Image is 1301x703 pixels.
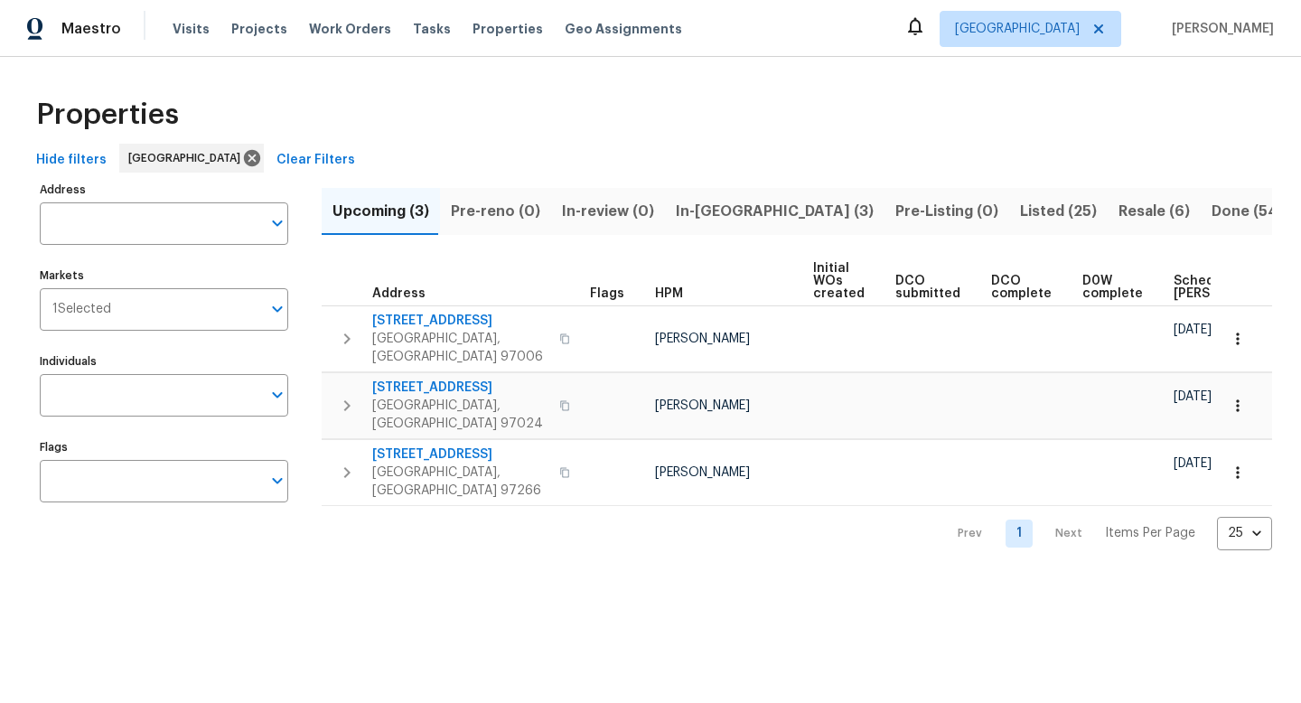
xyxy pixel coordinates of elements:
span: [DATE] [1174,457,1212,470]
span: Pre-Listing (0) [895,199,998,224]
span: [GEOGRAPHIC_DATA], [GEOGRAPHIC_DATA] 97266 [372,464,548,500]
span: [GEOGRAPHIC_DATA], [GEOGRAPHIC_DATA] 97024 [372,397,548,433]
span: Maestro [61,20,121,38]
a: Goto page 1 [1006,520,1033,548]
span: [PERSON_NAME] [655,333,750,345]
span: [DATE] [1174,323,1212,336]
span: Flags [590,287,624,300]
span: Visits [173,20,210,38]
span: Clear Filters [276,149,355,172]
p: Items Per Page [1105,524,1195,542]
span: DCO complete [991,275,1052,300]
label: Address [40,184,288,195]
label: Markets [40,270,288,281]
span: Geo Assignments [565,20,682,38]
span: Properties [473,20,543,38]
nav: Pagination Navigation [941,517,1272,550]
span: In-[GEOGRAPHIC_DATA] (3) [676,199,874,224]
span: [STREET_ADDRESS] [372,312,548,330]
span: [STREET_ADDRESS] [372,445,548,464]
span: HPM [655,287,683,300]
span: Scheduled [PERSON_NAME] [1174,275,1276,300]
span: Initial WOs created [813,262,865,300]
span: [PERSON_NAME] [655,399,750,412]
label: Individuals [40,356,288,367]
span: Upcoming (3) [332,199,429,224]
button: Open [265,382,290,408]
div: 25 [1217,510,1272,557]
span: Done (548) [1212,199,1294,224]
button: Clear Filters [269,144,362,177]
button: Hide filters [29,144,114,177]
span: Tasks [413,23,451,35]
span: Pre-reno (0) [451,199,540,224]
button: Open [265,296,290,322]
span: 1 Selected [52,302,111,317]
span: [GEOGRAPHIC_DATA] [955,20,1080,38]
span: DCO submitted [895,275,960,300]
div: [GEOGRAPHIC_DATA] [119,144,264,173]
span: Properties [36,106,179,124]
button: Open [265,468,290,493]
span: Hide filters [36,149,107,172]
span: [DATE] [1174,390,1212,403]
span: [GEOGRAPHIC_DATA], [GEOGRAPHIC_DATA] 97006 [372,330,548,366]
span: D0W complete [1082,275,1143,300]
button: Open [265,211,290,236]
span: [STREET_ADDRESS] [372,379,548,397]
span: [PERSON_NAME] [1165,20,1274,38]
span: Work Orders [309,20,391,38]
span: Projects [231,20,287,38]
span: [GEOGRAPHIC_DATA] [128,149,248,167]
label: Flags [40,442,288,453]
span: In-review (0) [562,199,654,224]
span: Listed (25) [1020,199,1097,224]
span: Resale (6) [1118,199,1190,224]
span: Address [372,287,426,300]
span: [PERSON_NAME] [655,466,750,479]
